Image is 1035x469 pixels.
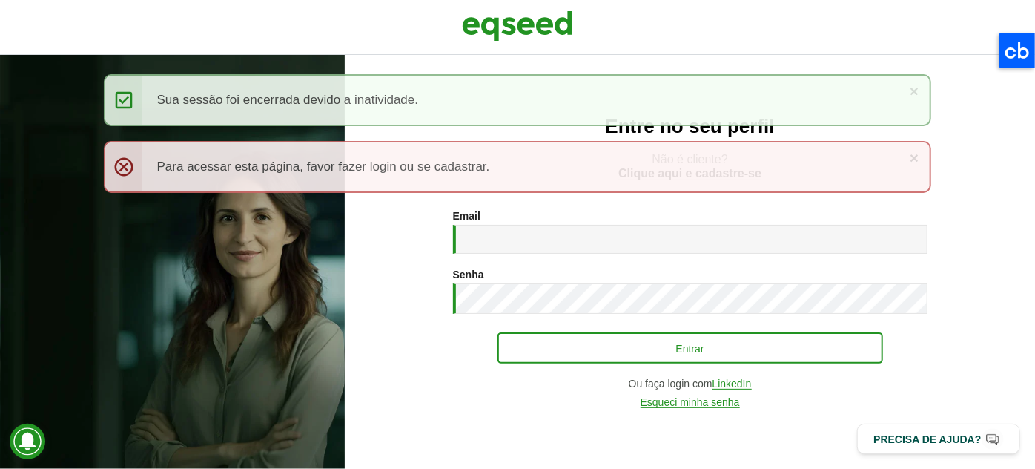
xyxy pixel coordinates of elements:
[104,141,932,193] div: Para acessar esta página, favor fazer login ou se cadastrar.
[641,397,740,408] a: Esqueci minha senha
[453,378,927,390] div: Ou faça login com
[497,332,883,364] button: Entrar
[910,83,919,99] a: ×
[453,211,480,221] label: Email
[910,150,919,165] a: ×
[104,74,932,126] div: Sua sessão foi encerrada devido a inatividade.
[712,378,752,390] a: LinkedIn
[462,7,573,45] img: EqSeed Logo
[453,269,484,280] label: Senha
